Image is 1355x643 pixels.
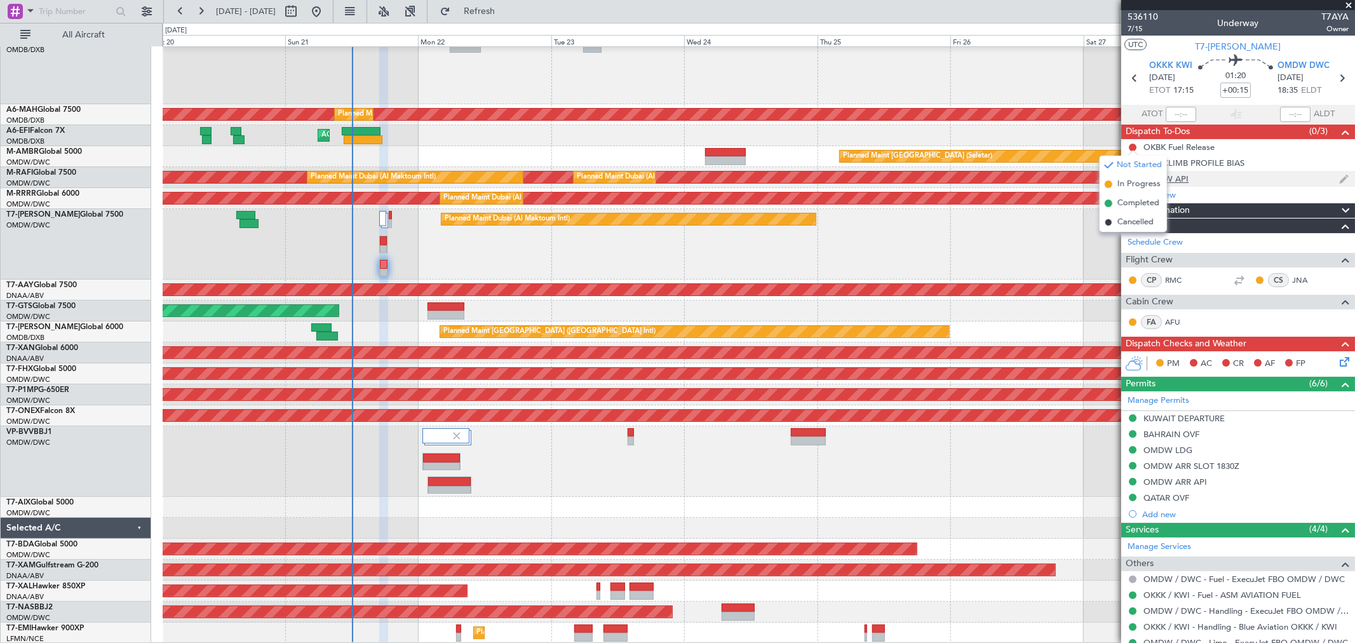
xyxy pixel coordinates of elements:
[1124,39,1147,50] button: UTC
[1296,358,1305,370] span: FP
[6,106,81,114] a: A6-MAHGlobal 7500
[6,137,44,146] a: OMDB/DXB
[6,625,84,632] a: T7-EMIHawker 900XP
[1143,492,1189,503] div: QATAR OVF
[6,312,50,321] a: OMDW/DWC
[1233,358,1244,370] span: CR
[33,30,134,39] span: All Aircraft
[216,6,276,17] span: [DATE] - [DATE]
[6,200,50,209] a: OMDW/DWC
[6,407,40,415] span: T7-ONEX
[6,116,44,125] a: OMDB/DXB
[14,25,138,45] button: All Aircraft
[1126,253,1173,267] span: Flight Crew
[451,430,462,442] img: gray-close.svg
[6,323,80,331] span: T7-[PERSON_NAME]
[1128,236,1183,249] a: Schedule Crew
[1128,541,1191,553] a: Manage Services
[443,189,569,208] div: Planned Maint Dubai (Al Maktoum Intl)
[6,562,36,569] span: T7-XAM
[1268,273,1289,287] div: CS
[6,499,30,506] span: T7-AIX
[1309,522,1328,536] span: (4/4)
[6,302,76,310] a: T7-GTSGlobal 7500
[1126,337,1246,351] span: Dispatch Checks and Weather
[6,541,34,548] span: T7-BDA
[6,169,33,177] span: M-RAFI
[1128,395,1189,407] a: Manage Permits
[1126,557,1154,571] span: Others
[1218,17,1259,30] div: Underway
[6,583,85,590] a: T7-XALHawker 850XP
[1142,108,1163,121] span: ATOT
[6,396,50,405] a: OMDW/DWC
[1126,125,1190,139] span: Dispatch To-Dos
[1167,358,1180,370] span: PM
[1084,35,1217,46] div: Sat 27
[6,386,38,394] span: T7-P1MP
[434,1,510,22] button: Refresh
[6,127,30,135] span: A6-EFI
[6,220,50,230] a: OMDW/DWC
[6,541,78,548] a: T7-BDAGlobal 5000
[1128,10,1158,24] span: 536110
[1126,523,1159,538] span: Services
[1143,158,1244,168] div: DEP CLIMB PROFILE BIAS
[1143,461,1239,471] div: OMDW ARR SLOT 1830Z
[1321,10,1349,24] span: T7AYA
[338,105,550,124] div: Planned Maint [GEOGRAPHIC_DATA] ([GEOGRAPHIC_DATA] Intl)
[6,281,77,289] a: T7-AAYGlobal 7500
[6,583,32,590] span: T7-XAL
[6,106,37,114] span: A6-MAH
[1143,142,1215,152] div: OKBK Fuel Release
[443,322,656,341] div: Planned Maint [GEOGRAPHIC_DATA] ([GEOGRAPHIC_DATA] Intl)
[6,365,33,373] span: T7-FHX
[6,375,50,384] a: OMDW/DWC
[1126,295,1173,309] span: Cabin Crew
[1201,358,1212,370] span: AC
[453,7,506,16] span: Refresh
[1128,24,1158,34] span: 7/15
[152,35,285,46] div: Sat 20
[1143,413,1225,424] div: KUWAIT DEPARTURE
[1321,24,1349,34] span: Owner
[843,147,992,166] div: Planned Maint [GEOGRAPHIC_DATA] (Seletar)
[1165,316,1194,328] a: AFU
[6,562,98,569] a: T7-XAMGulfstream G-200
[6,550,50,560] a: OMDW/DWC
[6,354,44,363] a: DNAA/ABV
[1117,216,1154,229] span: Cancelled
[6,302,32,310] span: T7-GTS
[1126,377,1156,391] span: Permits
[6,604,34,611] span: T7-NAS
[1143,429,1199,440] div: BAHRAIN OVF
[1117,197,1159,210] span: Completed
[1277,72,1304,85] span: [DATE]
[818,35,951,46] div: Thu 25
[1277,85,1298,97] span: 18:35
[6,211,123,219] a: T7-[PERSON_NAME]Global 7500
[1143,445,1192,456] div: OMDW LDG
[1141,315,1162,329] div: FA
[1314,108,1335,121] span: ALDT
[1166,107,1196,122] input: --:--
[1277,60,1330,72] span: OMDW DWC
[6,45,44,55] a: OMDB/DXB
[6,571,44,581] a: DNAA/ABV
[321,126,358,145] div: AOG Maint
[1265,358,1275,370] span: AF
[1301,85,1321,97] span: ELDT
[6,190,36,198] span: M-RRRR
[1196,40,1281,53] span: T7-[PERSON_NAME]
[6,613,50,623] a: OMDW/DWC
[6,438,50,447] a: OMDW/DWC
[165,25,187,36] div: [DATE]
[1117,178,1161,191] span: In Progress
[6,386,69,394] a: T7-P1MPG-650ER
[1339,173,1349,185] img: edit
[6,148,39,156] span: M-AMBR
[1292,274,1321,286] a: JNA
[39,2,112,21] input: Trip Number
[551,35,685,46] div: Tue 23
[6,417,50,426] a: OMDW/DWC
